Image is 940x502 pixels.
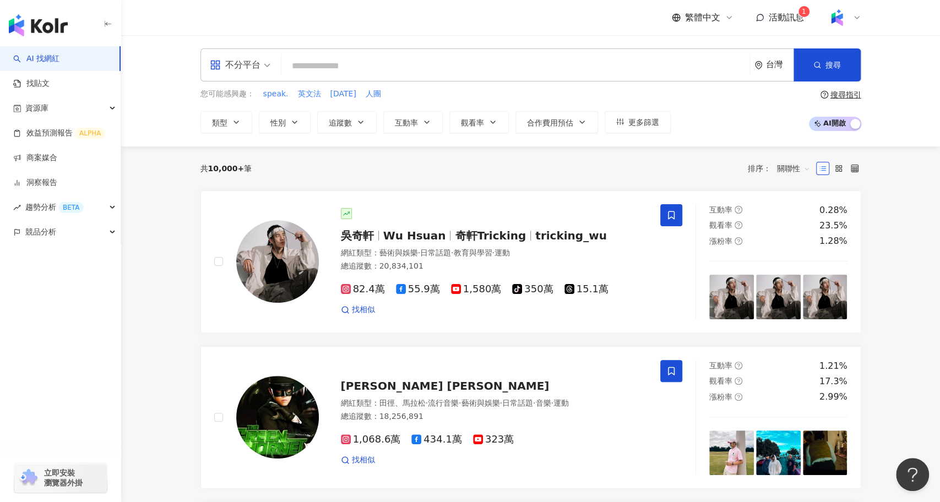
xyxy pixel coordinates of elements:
span: · [426,399,428,407]
button: speak. [263,88,289,100]
span: 運動 [553,399,569,407]
a: KOL Avatar[PERSON_NAME] [PERSON_NAME]網紅類型：田徑、馬拉松·流行音樂·藝術與娛樂·日常話題·音樂·運動總追蹤數：18,256,8911,068.6萬434.... [200,346,861,489]
div: 0.28% [819,204,847,216]
span: 更多篩選 [628,118,659,127]
button: 觀看率 [449,111,509,133]
span: 350萬 [512,283,553,295]
span: 1,068.6萬 [341,434,401,445]
span: 類型 [212,118,227,127]
span: 關聯性 [777,160,810,177]
a: 商案媒合 [13,152,57,163]
span: question-circle [735,362,742,369]
span: 82.4萬 [341,283,385,295]
span: 您可能感興趣： [200,89,254,100]
button: 人團 [365,88,382,100]
span: 田徑、馬拉松 [379,399,426,407]
img: post-image [803,430,847,475]
span: 奇軒Tricking [455,229,526,242]
div: 23.5% [819,220,847,232]
span: 找相似 [352,455,375,466]
span: 觀看率 [461,118,484,127]
img: post-image [803,275,847,319]
div: 台灣 [766,60,794,69]
span: 10,000+ [208,164,244,173]
button: 合作費用預估 [515,111,598,133]
span: Wu Hsuan [383,229,446,242]
span: · [492,248,494,257]
button: [DATE] [329,88,356,100]
span: question-circle [735,237,742,245]
span: question-circle [735,206,742,214]
span: 找相似 [352,304,375,315]
img: Kolr%20app%20icon%20%281%29.png [827,7,847,28]
div: 排序： [748,160,816,177]
img: post-image [709,430,754,475]
div: 17.3% [819,375,847,388]
div: 搜尋指引 [830,90,861,99]
button: 英文法 [297,88,321,100]
span: · [551,399,553,407]
div: BETA [58,202,84,213]
img: KOL Avatar [236,376,319,459]
span: 吳奇軒 [341,229,374,242]
div: 不分平台 [210,56,260,74]
a: 找相似 [341,455,375,466]
a: KOL Avatar吳奇軒Wu Hsuan奇軒Trickingtricking_wu網紅類型：藝術與娛樂·日常話題·教育與學習·運動總追蹤數：20,834,10182.4萬55.9萬1,580萬... [200,190,861,333]
span: 趨勢分析 [25,195,84,220]
span: 日常話題 [502,399,533,407]
span: question-circle [821,91,828,99]
span: environment [754,61,763,69]
a: 找貼文 [13,78,50,89]
a: 效益預測報告ALPHA [13,128,105,139]
span: tricking_wu [535,229,607,242]
div: 網紅類型 ： [341,248,648,259]
span: 藝術與娛樂 [461,399,499,407]
iframe: Help Scout Beacon - Open [896,458,929,491]
div: 共 筆 [200,164,252,173]
span: 教育與學習 [453,248,492,257]
img: post-image [709,275,754,319]
span: 日常話題 [420,248,451,257]
span: question-circle [735,221,742,229]
span: · [459,399,461,407]
span: 搜尋 [825,61,841,69]
a: 找相似 [341,304,375,315]
span: 觀看率 [709,376,732,385]
span: 1,580萬 [451,283,502,295]
span: · [533,399,535,407]
span: 55.9萬 [396,283,440,295]
span: 434.1萬 [411,434,462,445]
button: 類型 [200,111,252,133]
span: speak. [263,89,289,100]
span: 漲粉率 [709,392,732,401]
span: 資源庫 [25,96,48,121]
span: 漲粉率 [709,237,732,245]
span: question-circle [735,377,742,385]
img: chrome extension [18,469,39,487]
span: 1 [802,8,806,15]
span: 合作費用預估 [527,118,573,127]
div: 1.21% [819,360,847,372]
span: · [451,248,453,257]
div: 總追蹤數 ： 18,256,891 [341,411,648,422]
img: logo [9,14,68,36]
span: 音樂 [535,399,551,407]
span: 藝術與娛樂 [379,248,418,257]
span: 英文法 [297,89,320,100]
span: 互動率 [395,118,418,127]
span: 觀看率 [709,221,732,230]
button: 搜尋 [794,48,861,81]
a: 洞察報告 [13,177,57,188]
div: 1.28% [819,235,847,247]
span: 人團 [366,89,381,100]
div: 2.99% [819,391,847,403]
button: 互動率 [383,111,443,133]
img: KOL Avatar [236,220,319,303]
img: post-image [756,430,801,475]
span: 流行音樂 [428,399,459,407]
span: appstore [210,59,221,70]
span: · [499,399,502,407]
span: 15.1萬 [564,283,608,295]
span: 立即安裝 瀏覽器外掛 [44,468,83,488]
button: 更多篩選 [605,111,671,133]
